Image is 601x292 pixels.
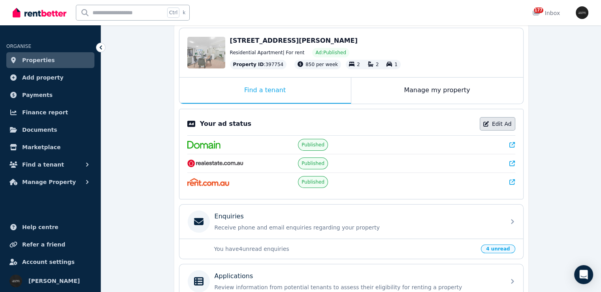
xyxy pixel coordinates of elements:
[6,254,94,270] a: Account settings
[230,37,358,44] span: [STREET_ADDRESS][PERSON_NAME]
[6,174,94,190] button: Manage Property
[22,257,75,267] span: Account settings
[305,62,338,67] span: 850 per week
[22,240,65,249] span: Refer a friend
[534,8,543,13] span: 177
[214,245,477,253] p: You have 4 unread enquiries
[6,52,94,68] a: Properties
[394,62,398,67] span: 1
[187,159,244,167] img: RealEstate.com.au
[22,177,76,187] span: Manage Property
[22,160,64,169] span: Find a tenant
[22,222,58,232] span: Help centre
[574,265,593,284] div: Open Intercom Messenger
[215,212,244,221] p: Enquiries
[6,139,94,155] a: Marketplace
[233,61,264,68] span: Property ID
[179,78,351,104] div: Find a tenant
[187,178,230,186] img: Rent.com.au
[315,49,346,56] span: Ad: Published
[6,44,31,49] span: ORGANISE
[376,62,379,67] span: 2
[481,245,515,253] span: 4 unread
[28,276,80,286] span: [PERSON_NAME]
[200,119,251,129] p: Your ad status
[6,237,94,252] a: Refer a friend
[6,219,94,235] a: Help centre
[215,271,253,281] p: Applications
[215,283,501,291] p: Review information from potential tenants to assess their eligibility for renting a property
[215,224,501,231] p: Receive phone and email enquiries regarding your property
[230,60,287,69] div: : 397754
[167,8,179,18] span: Ctrl
[22,125,57,135] span: Documents
[179,205,523,239] a: EnquiriesReceive phone and email enquiries regarding your property
[576,6,588,19] img: Tim Troy
[6,157,94,173] button: Find a tenant
[6,87,94,103] a: Payments
[22,108,68,117] span: Finance report
[532,9,560,17] div: Inbox
[22,142,60,152] span: Marketplace
[351,78,523,104] div: Manage my property
[230,49,305,56] span: Residential Apartment | For rent
[22,55,55,65] span: Properties
[9,275,22,287] img: Tim Troy
[22,73,64,82] span: Add property
[6,70,94,85] a: Add property
[13,7,66,19] img: RentBetter
[183,9,185,16] span: k
[6,122,94,138] a: Documents
[301,179,324,185] span: Published
[6,104,94,120] a: Finance report
[301,142,324,148] span: Published
[301,160,324,167] span: Published
[357,62,360,67] span: 2
[187,141,220,149] img: Domain.com.au
[22,90,53,100] span: Payments
[480,117,515,131] a: Edit Ad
